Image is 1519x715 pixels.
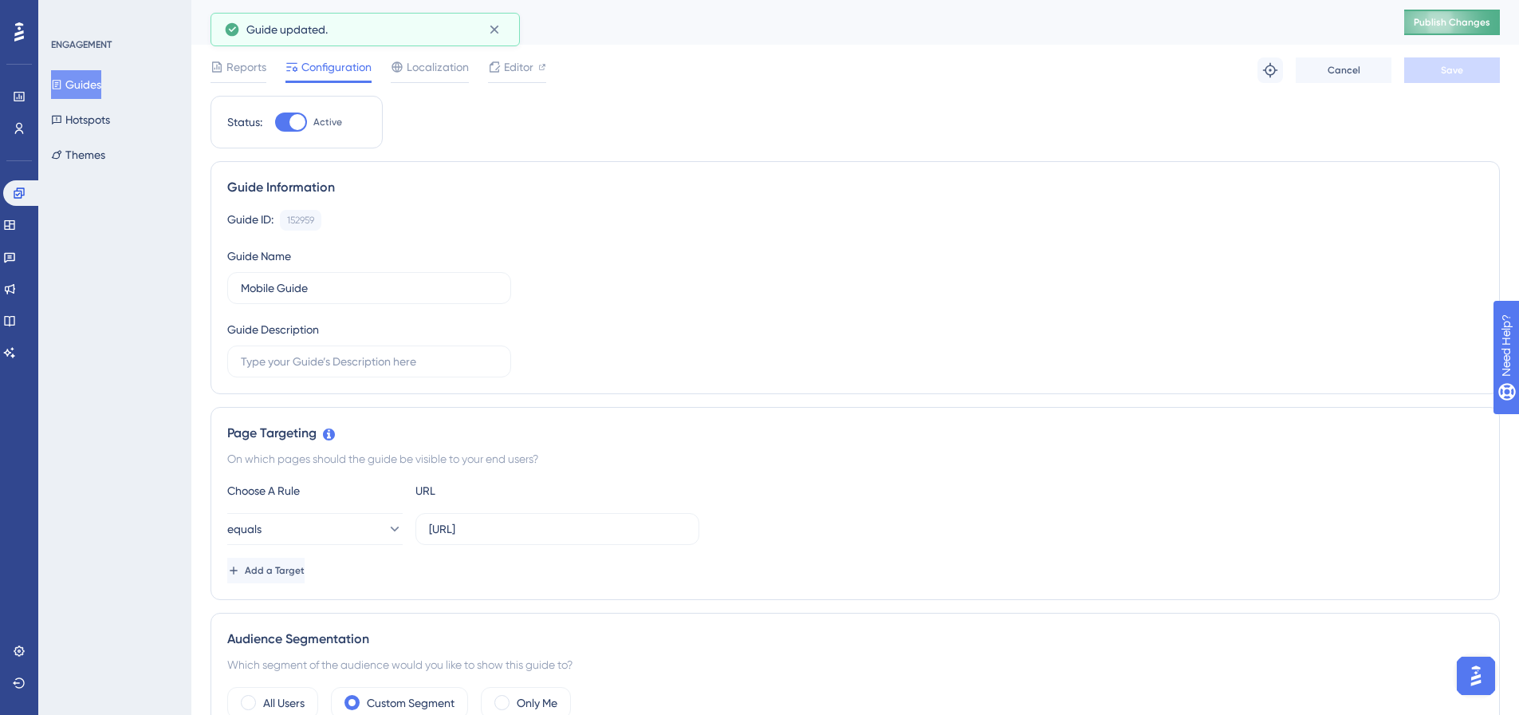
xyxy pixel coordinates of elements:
[1328,64,1360,77] span: Cancel
[241,353,498,370] input: Type your Guide’s Description here
[227,113,262,132] div: Status:
[227,424,1483,443] div: Page Targeting
[245,564,305,577] span: Add a Target
[37,4,100,23] span: Need Help?
[367,693,455,713] label: Custom Segment
[1441,64,1463,77] span: Save
[287,214,314,227] div: 152959
[1452,652,1500,700] iframe: UserGuiding AI Assistant Launcher
[407,57,469,77] span: Localization
[517,693,557,713] label: Only Me
[429,520,686,538] input: yourwebsite.com/path
[227,320,319,339] div: Guide Description
[211,11,1364,34] div: Mobile Guide
[51,70,101,99] button: Guides
[227,630,1483,649] div: Audience Segmentation
[227,210,273,231] div: Guide ID:
[227,655,1483,674] div: Which segment of the audience would you like to show this guide to?
[313,116,342,128] span: Active
[246,20,328,39] span: Guide updated.
[51,105,110,134] button: Hotspots
[263,693,305,713] label: All Users
[415,481,591,500] div: URL
[51,38,112,51] div: ENGAGEMENT
[1404,10,1500,35] button: Publish Changes
[1404,57,1500,83] button: Save
[51,140,105,169] button: Themes
[227,247,291,266] div: Guide Name
[241,279,498,297] input: Type your Guide’s Name here
[227,481,403,500] div: Choose A Rule
[1414,16,1490,29] span: Publish Changes
[227,178,1483,197] div: Guide Information
[1296,57,1391,83] button: Cancel
[227,519,262,539] span: equals
[227,558,305,583] button: Add a Target
[226,57,266,77] span: Reports
[227,513,403,545] button: equals
[301,57,372,77] span: Configuration
[504,57,533,77] span: Editor
[227,449,1483,468] div: On which pages should the guide be visible to your end users?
